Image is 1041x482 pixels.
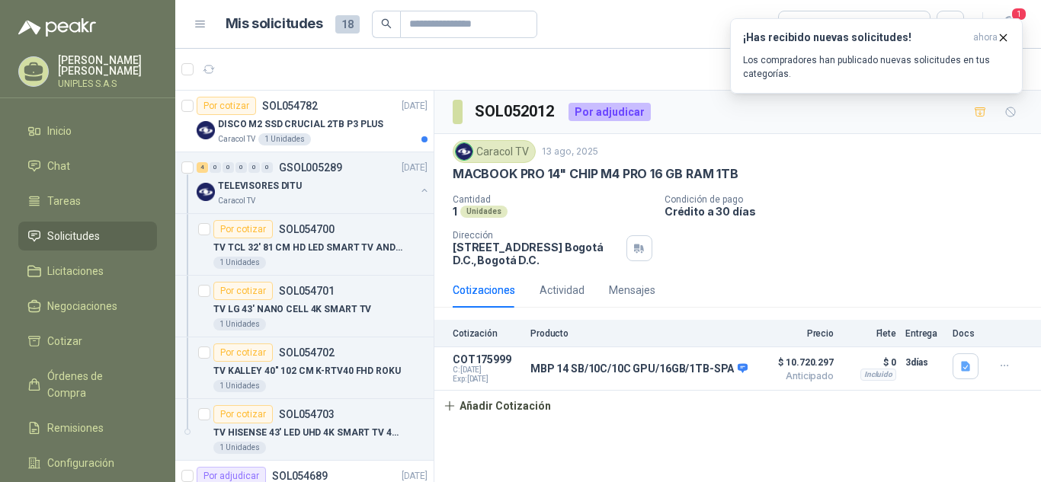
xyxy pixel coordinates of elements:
img: Company Logo [197,183,215,201]
p: Caracol TV [218,133,255,145]
p: Cotización [453,328,521,339]
p: TV LG 43' NANO CELL 4K SMART TV [213,302,371,317]
div: 0 [235,162,247,173]
div: 1 Unidades [213,257,266,269]
a: Por cotizarSOL054782[DATE] Company LogoDISCO M2 SSD CRUCIAL 2TB P3 PLUSCaracol TV1 Unidades [175,91,434,152]
div: 0 [210,162,221,173]
p: SOL054782 [262,101,318,111]
a: Solicitudes [18,222,157,251]
a: Chat [18,152,157,180]
a: Inicio [18,117,157,145]
div: 0 [248,162,260,173]
div: 1 Unidades [213,318,266,330]
a: Órdenes de Compra [18,362,157,407]
div: Cotizaciones [453,282,515,298]
button: Añadir Cotización [434,391,559,421]
div: Actividad [540,282,585,298]
span: Inicio [47,123,72,139]
a: Negociaciones [18,292,157,321]
p: Flete [843,328,896,339]
p: TV HISENSE 43' LED UHD 4K SMART TV 43A6N [213,426,403,440]
span: Cotizar [47,333,82,350]
a: Tareas [18,187,157,215]
div: 0 [261,162,273,173]
a: Configuración [18,448,157,477]
span: 1 [1011,7,1027,21]
span: 18 [335,15,360,34]
span: Anticipado [758,372,834,381]
div: 1 Unidades [213,380,266,392]
a: Licitaciones [18,257,157,286]
div: Unidades [460,206,508,218]
p: 13 ago, 2025 [542,145,598,159]
a: Por cotizarSOL054703TV HISENSE 43' LED UHD 4K SMART TV 43A6N1 Unidades [175,399,434,461]
div: Caracol TV [453,140,536,163]
p: TELEVISORES DITU [218,179,302,193]
div: Por cotizar [213,220,273,238]
span: search [381,18,392,29]
h3: SOL052012 [475,100,556,123]
a: Cotizar [18,327,157,356]
span: Configuración [47,455,114,471]
div: Por cotizar [213,405,273,423]
p: SOL054701 [279,286,335,296]
p: UNIPLES S.A.S [58,79,157,88]
div: Incluido [860,369,896,381]
p: SOL054689 [272,471,328,481]
span: Órdenes de Compra [47,368,143,401]
div: 0 [223,162,234,173]
span: Remisiones [47,420,104,436]
p: SOL054702 [279,347,335,358]
span: Tareas [47,193,81,209]
div: 4 [197,162,208,173]
p: GSOL005289 [279,162,342,173]
a: Remisiones [18,413,157,442]
span: Solicitudes [47,228,100,244]
span: Licitaciones [47,263,104,279]
p: MACBOOK PRO 14" CHIP M4 PRO 16 GB RAM 1TB [453,166,738,182]
img: Company Logo [197,121,215,139]
p: [PERSON_NAME] [PERSON_NAME] [58,55,157,76]
div: Por cotizar [788,16,871,33]
button: 1 [995,11,1023,38]
h3: ¡Has recibido nuevas solicitudes! [743,31,967,44]
a: 4 0 0 0 0 0 GSOL005289[DATE] Company LogoTELEVISORES DITUCaracol TV [197,158,431,207]
p: Entrega [905,328,943,339]
h1: Mis solicitudes [226,13,323,35]
p: Crédito a 30 días [665,205,1035,218]
div: 1 Unidades [213,442,266,454]
a: Por cotizarSOL054701TV LG 43' NANO CELL 4K SMART TV1 Unidades [175,276,434,337]
p: COT175999 [453,353,521,365]
p: Producto [530,328,748,339]
span: Exp: [DATE] [453,375,521,384]
div: Por cotizar [213,282,273,300]
p: Dirección [453,230,620,241]
p: MBP 14 SB/10C/10C GPU/16GB/1TB-SPA [530,362,748,376]
p: SOL054703 [279,409,335,420]
button: ¡Has recibido nuevas solicitudes!ahora Los compradores han publicado nuevas solicitudes en tus ca... [730,18,1023,94]
span: Negociaciones [47,298,117,314]
p: DISCO M2 SSD CRUCIAL 2TB P3 PLUS [218,117,383,132]
p: SOL054700 [279,224,335,235]
p: Cantidad [453,194,652,205]
p: [DATE] [402,161,428,175]
p: [STREET_ADDRESS] Bogotá D.C. , Bogotá D.C. [453,241,620,267]
img: Company Logo [456,143,472,160]
p: TV TCL 32' 81 CM HD LED SMART TV ANDROID [213,241,403,255]
span: ahora [973,31,998,44]
p: Los compradores han publicado nuevas solicitudes en tus categorías. [743,53,1010,81]
div: Por cotizar [197,97,256,115]
span: $ 10.720.297 [758,353,834,372]
span: C: [DATE] [453,365,521,375]
p: 3 días [905,353,943,372]
p: 1 [453,205,457,218]
p: Caracol TV [218,195,255,207]
img: Logo peakr [18,18,96,37]
p: $ 0 [843,353,896,372]
p: Docs [953,328,983,339]
div: Por cotizar [213,343,273,362]
p: Precio [758,328,834,339]
div: Mensajes [609,282,655,298]
p: [DATE] [402,99,428,113]
p: TV KALLEY 40" 102 CM K-RTV40 FHD ROKU [213,364,401,378]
